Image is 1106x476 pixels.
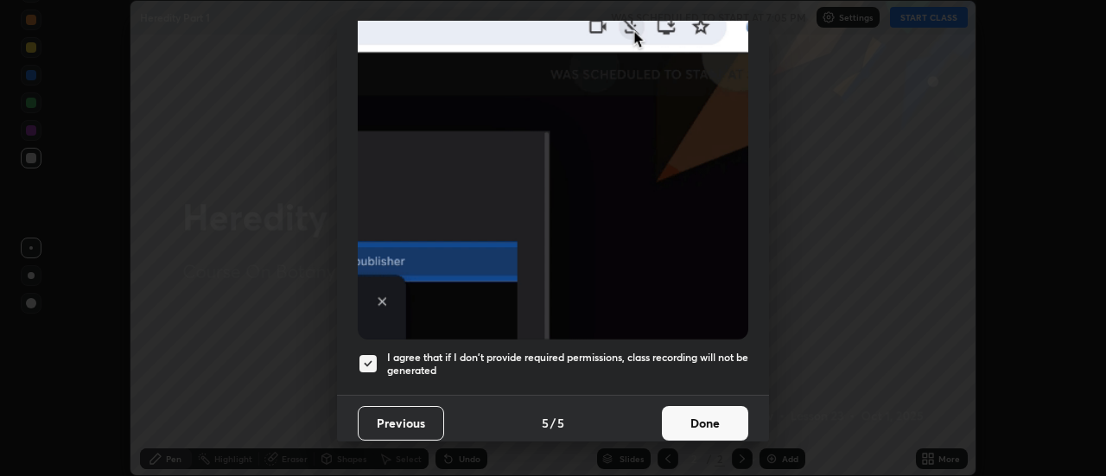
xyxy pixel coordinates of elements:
[387,351,748,378] h5: I agree that if I don't provide required permissions, class recording will not be generated
[358,406,444,441] button: Previous
[550,414,556,432] h4: /
[557,414,564,432] h4: 5
[662,406,748,441] button: Done
[542,414,549,432] h4: 5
